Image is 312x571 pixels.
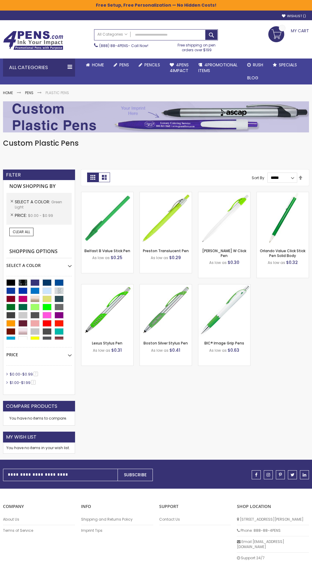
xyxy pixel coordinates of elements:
[143,248,189,253] a: Preston Translucent Pen
[151,255,168,260] span: As low as
[10,372,20,377] span: $0.00
[84,248,130,253] a: Belfast B Value Stick Pen
[204,341,244,346] a: BIC® Image Grip Pens
[81,192,133,244] img: Belfast B Value Stick Pen-Green - Light
[279,62,297,68] span: Specials
[81,504,153,509] p: INFO
[81,517,153,522] a: Shipping and Returns Policy
[282,14,306,18] a: Wishlist
[242,59,268,71] a: Rush
[6,347,72,358] div: Price
[169,255,181,261] span: $0.29
[81,284,133,289] a: Lexus Stylus Pen-Green - Light
[170,62,189,74] span: 4Pens 4impact
[3,517,75,522] a: About Us
[28,213,53,218] span: $0.00 - $0.99
[291,473,295,477] span: twitter
[252,175,264,180] label: Sort By
[94,30,131,40] a: All Categories
[257,192,309,244] img: Orlando Value Click Stick Pen Solid Body-GreenLight
[10,380,19,385] span: $1.00
[124,472,147,478] span: Subscribe
[118,469,153,481] button: Subscribe
[6,434,36,440] strong: My Wish List
[25,90,33,95] a: Pens
[3,101,309,132] img: Plastic Pens
[228,347,239,353] span: $0.63
[253,62,263,68] span: Rush
[198,192,250,197] a: Preston W Click Pen-Green - Light
[268,260,285,265] span: As low as
[21,380,30,385] span: $1.99
[268,59,302,71] a: Specials
[6,446,72,450] div: You have no items in your wish list.
[3,528,75,533] a: Terms of Service
[22,372,33,377] span: $0.99
[144,62,160,68] span: Pencils
[159,504,231,509] p: Support
[8,372,40,377] a: $0.00-$0.997
[276,470,285,479] a: pinterest
[198,284,250,289] a: BIC® Image Grip Pens-Green - Light
[15,199,62,210] span: Green Light
[87,173,99,182] strong: Grid
[15,212,28,218] span: Price
[99,43,148,48] span: - Call Now!
[264,470,273,479] a: instagram
[3,90,13,95] a: Home
[81,284,133,336] img: Lexus Stylus Pen-Green - Light
[92,255,110,260] span: As low as
[6,180,72,193] strong: Now Shopping by
[119,62,129,68] span: Pens
[31,380,36,385] span: 2
[198,284,250,336] img: BIC® Image Grip Pens-Green - Light
[300,470,309,479] a: linkedin
[93,348,110,353] span: As low as
[151,348,169,353] span: As low as
[252,470,261,479] a: facebook
[6,258,72,268] div: Select A Color
[288,470,297,479] a: twitter
[237,553,309,563] li: Support 24/7
[194,59,242,77] a: 4PROMOTIONALITEMS
[255,473,257,477] span: facebook
[3,504,75,509] p: COMPANY
[159,517,231,522] a: Contact Us
[81,528,153,533] a: Imprint Tips
[260,248,305,258] a: Orlando Value Click Stick Pen Solid Body
[140,192,192,244] img: Preston Translucent Pen-GreenLight
[237,536,309,552] li: Email: [EMAIL_ADDRESS][DOMAIN_NAME]
[140,284,192,289] a: Boston Silver Stylus Pen-Green - Light
[3,138,309,148] h1: Custom Plastic Pens
[111,255,122,261] span: $0.25
[169,347,180,353] span: $0.41
[165,59,194,77] a: 4Pens4impact
[6,403,57,410] strong: Compare Products
[15,199,51,205] span: Select A Color
[33,372,38,376] span: 7
[99,43,128,48] a: (888) 88-4PENS
[46,90,69,95] strong: Plastic Pens
[209,348,227,353] span: As low as
[6,172,21,178] strong: Filter
[257,192,309,197] a: Orlando Value Click Stick Pen Solid Body-GreenLight
[286,259,298,265] span: $0.32
[242,71,263,84] a: Blog
[237,514,309,525] li: [STREET_ADDRESS][PERSON_NAME]
[140,284,192,336] img: Boston Silver Stylus Pen-Green - Light
[237,525,309,536] li: Phone: 888-88-4PENS
[81,59,109,71] a: Home
[109,59,134,71] a: Pens
[3,31,63,50] img: 4Pens Custom Pens and Promotional Products
[9,228,33,236] a: Clear All
[228,259,239,265] span: $0.30
[198,62,238,74] span: 4PROMOTIONAL ITEMS
[92,62,104,68] span: Home
[175,40,218,52] div: Free shipping on pen orders over $199
[111,347,122,353] span: $0.31
[81,192,133,197] a: Belfast B Value Stick Pen-Green - Light
[198,192,250,244] img: Preston W Click Pen-Green - Light
[134,59,165,71] a: Pencils
[202,248,246,258] a: [PERSON_NAME] W Click Pen
[8,380,38,385] a: $1.00-$1.992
